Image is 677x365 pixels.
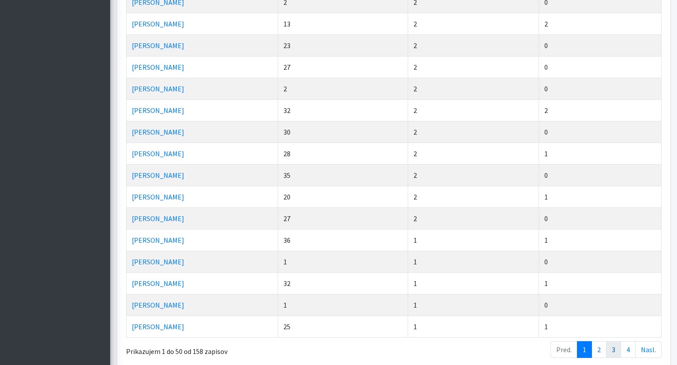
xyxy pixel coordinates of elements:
[278,121,408,143] td: 30
[408,251,539,272] td: 1
[408,143,539,164] td: 2
[132,192,184,201] a: [PERSON_NAME]
[408,186,539,207] td: 2
[278,13,408,34] td: 13
[132,84,184,93] a: [PERSON_NAME]
[408,78,539,99] td: 2
[132,63,184,71] a: [PERSON_NAME]
[132,301,184,309] a: [PERSON_NAME]
[539,207,662,229] td: 0
[539,272,662,294] td: 1
[539,13,662,34] td: 2
[539,316,662,337] td: 1
[539,56,662,78] td: 0
[539,78,662,99] td: 0
[408,34,539,56] td: 2
[408,272,539,294] td: 1
[278,56,408,78] td: 27
[408,56,539,78] td: 2
[408,207,539,229] td: 2
[132,128,184,136] a: [PERSON_NAME]
[408,164,539,186] td: 2
[278,316,408,337] td: 25
[408,121,539,143] td: 2
[132,171,184,180] a: [PERSON_NAME]
[539,121,662,143] td: 0
[539,294,662,316] td: 0
[635,341,662,358] a: Nasl.
[621,341,636,358] a: 4
[278,99,408,121] td: 32
[539,99,662,121] td: 2
[539,143,662,164] td: 1
[577,341,592,358] a: 1
[539,186,662,207] td: 1
[278,272,408,294] td: 32
[278,78,408,99] td: 2
[132,106,184,115] a: [PERSON_NAME]
[132,149,184,158] a: [PERSON_NAME]
[278,207,408,229] td: 27
[408,229,539,251] td: 1
[126,340,346,357] div: Prikazujem 1 do 50 od 158 zapisov
[132,322,184,331] a: [PERSON_NAME]
[132,41,184,50] a: [PERSON_NAME]
[132,257,184,266] a: [PERSON_NAME]
[408,316,539,337] td: 1
[132,236,184,245] a: [PERSON_NAME]
[606,341,621,358] a: 3
[278,164,408,186] td: 35
[408,99,539,121] td: 2
[408,13,539,34] td: 2
[278,229,408,251] td: 36
[278,251,408,272] td: 1
[132,214,184,223] a: [PERSON_NAME]
[278,143,408,164] td: 28
[539,34,662,56] td: 0
[539,229,662,251] td: 1
[278,294,408,316] td: 1
[591,341,606,358] a: 2
[132,19,184,28] a: [PERSON_NAME]
[278,34,408,56] td: 23
[539,164,662,186] td: 0
[408,294,539,316] td: 1
[278,186,408,207] td: 20
[132,279,184,288] a: [PERSON_NAME]
[539,251,662,272] td: 0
